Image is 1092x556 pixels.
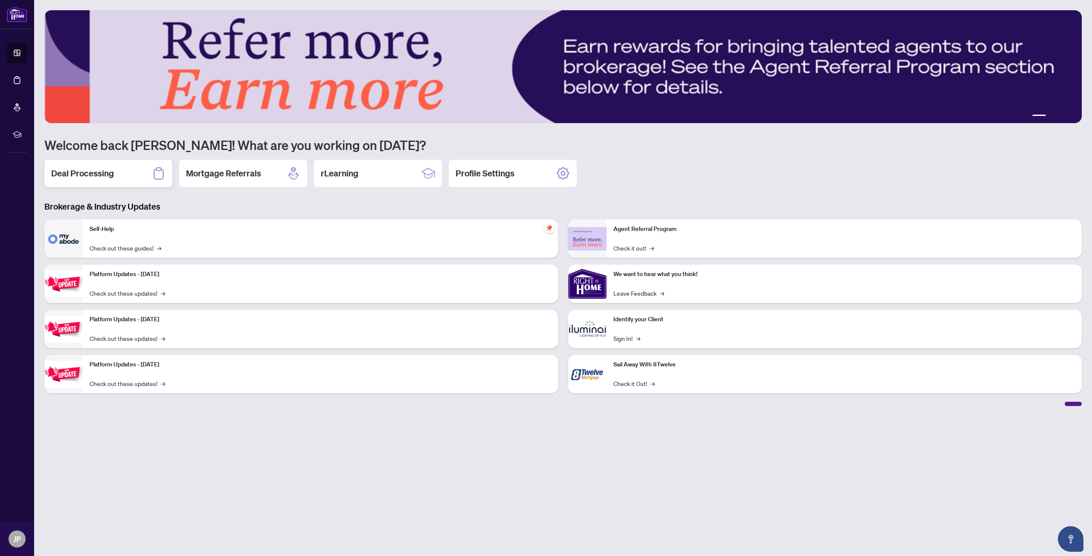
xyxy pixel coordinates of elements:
img: Slide 0 [44,10,1082,123]
p: We want to hear what you think! [613,270,1075,279]
span: → [651,379,655,388]
h2: Deal Processing [51,167,114,179]
img: Platform Updates - July 21, 2025 [44,271,83,297]
img: Identify your Client [568,310,607,348]
a: Check out these updates!→ [90,379,165,388]
img: Platform Updates - June 23, 2025 [44,361,83,388]
button: 2 [1049,115,1053,118]
p: Sail Away With 8Twelve [613,360,1075,369]
p: Identify your Client [613,315,1075,324]
img: We want to hear what you think! [568,265,607,303]
a: Leave Feedback→ [613,288,664,298]
a: Check out these updates!→ [90,334,165,343]
h2: Mortgage Referrals [186,167,261,179]
img: Sail Away With 8Twelve [568,355,607,393]
span: → [636,334,640,343]
a: Check it out!→ [613,243,654,253]
span: JP [13,533,21,545]
span: → [161,379,165,388]
p: Agent Referral Program [613,225,1075,234]
img: logo [7,6,27,22]
button: Open asap [1058,526,1083,552]
h2: Profile Settings [456,167,514,179]
button: 4 [1063,115,1066,118]
h2: rLearning [321,167,358,179]
a: Check it Out!→ [613,379,655,388]
span: pushpin [544,223,555,233]
span: → [157,243,161,253]
img: Self-Help [44,219,83,258]
button: 1 [1032,115,1046,118]
a: Check out these guides!→ [90,243,161,253]
span: → [660,288,664,298]
p: Self-Help [90,225,551,234]
img: Agent Referral Program [568,227,607,251]
h1: Welcome back [PERSON_NAME]! What are you working on [DATE]? [44,137,1082,153]
span: → [161,288,165,298]
a: Check out these updates!→ [90,288,165,298]
button: 5 [1070,115,1073,118]
button: 3 [1056,115,1060,118]
span: → [161,334,165,343]
span: → [650,243,654,253]
img: Platform Updates - July 8, 2025 [44,316,83,343]
h3: Brokerage & Industry Updates [44,201,1082,213]
p: Platform Updates - [DATE] [90,270,551,279]
p: Platform Updates - [DATE] [90,360,551,369]
p: Platform Updates - [DATE] [90,315,551,324]
a: Sign In!→ [613,334,640,343]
